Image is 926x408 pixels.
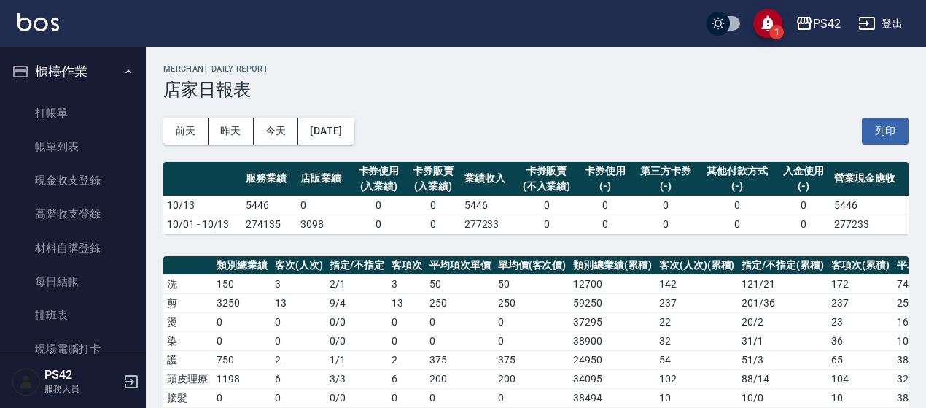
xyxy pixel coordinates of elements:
td: 150 [213,274,271,293]
td: 0 [777,215,831,234]
img: Person [12,367,41,396]
td: 0 [426,312,494,331]
a: 現金收支登錄 [6,163,140,197]
td: 0 [213,331,271,350]
div: 卡券販賣 [518,163,574,179]
h2: Merchant Daily Report [163,64,909,74]
th: 類別總業績(累積) [569,256,655,275]
td: 172 [828,274,893,293]
td: 護 [163,350,213,369]
td: 0 [406,215,461,234]
h5: PS42 [44,368,119,382]
img: Logo [17,13,59,31]
td: 0 [632,215,699,234]
th: 營業現金應收 [830,162,909,196]
td: 38494 [569,388,655,407]
td: 10 [655,388,739,407]
td: 0 [699,215,777,234]
td: 0 [388,312,426,331]
th: 單均價(客次價) [494,256,570,275]
td: 1198 [213,369,271,388]
td: 50 [494,274,570,293]
h3: 店家日報表 [163,80,909,100]
th: 客項次(累積) [828,256,893,275]
span: 1 [769,25,784,39]
td: 50 [426,274,494,293]
td: 0 [494,388,570,407]
td: 5446 [830,196,909,215]
td: 13 [388,293,426,312]
td: 剪 [163,293,213,312]
a: 排班表 [6,299,140,332]
th: 業績收入 [461,162,515,196]
th: 平均項次單價 [426,256,494,275]
th: 客次(人次)(累積) [655,256,739,275]
div: (-) [702,179,773,194]
div: (-) [636,179,695,194]
td: 0 [578,196,633,215]
div: PS42 [813,15,841,33]
td: 88 / 14 [738,369,828,388]
td: 洗 [163,274,213,293]
td: 0 / 0 [326,331,388,350]
td: 750 [213,350,271,369]
td: 6 [388,369,426,388]
td: 51 / 3 [738,350,828,369]
td: 10/13 [163,196,242,215]
td: 0 [213,388,271,407]
div: (-) [582,179,629,194]
td: 0 [406,196,461,215]
a: 材料自購登錄 [6,231,140,265]
button: 櫃檯作業 [6,53,140,91]
td: 0 [578,215,633,234]
td: 20 / 2 [738,312,828,331]
td: 36 [828,331,893,350]
div: 第三方卡券 [636,163,695,179]
td: 201 / 36 [738,293,828,312]
a: 打帳單 [6,96,140,130]
button: 前天 [163,118,209,145]
div: 卡券使用 [582,163,629,179]
td: 0 [271,312,327,331]
div: (入業績) [410,179,457,194]
td: 121 / 21 [738,274,828,293]
td: 250 [494,293,570,312]
a: 每日結帳 [6,265,140,299]
div: (入業績) [355,179,402,194]
th: 指定/不指定(累積) [738,256,828,275]
a: 帳單列表 [6,130,140,163]
td: 1 / 1 [326,350,388,369]
td: 102 [655,369,739,388]
td: 2 [388,350,426,369]
p: 服務人員 [44,382,119,396]
td: 23 [828,312,893,331]
button: [DATE] [298,118,354,145]
a: 高階收支登錄 [6,197,140,231]
td: 0 [494,312,570,331]
td: 0 [515,196,577,215]
td: 接髮 [163,388,213,407]
td: 3250 [213,293,271,312]
td: 375 [494,350,570,369]
button: 今天 [254,118,299,145]
td: 59250 [569,293,655,312]
td: 6 [271,369,327,388]
div: 入金使用 [780,163,828,179]
td: 0 [351,196,406,215]
td: 65 [828,350,893,369]
td: 38900 [569,331,655,350]
td: 237 [655,293,739,312]
td: 3 [388,274,426,293]
td: 0 [777,196,831,215]
td: 0 [426,388,494,407]
a: 現場電腦打卡 [6,332,140,366]
th: 客項次 [388,256,426,275]
td: 277233 [461,215,515,234]
td: 31 / 1 [738,331,828,350]
td: 3 [271,274,327,293]
th: 服務業績 [242,162,297,196]
td: 0 [351,215,406,234]
td: 5446 [461,196,515,215]
td: 0 [271,388,327,407]
td: 0 [388,388,426,407]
